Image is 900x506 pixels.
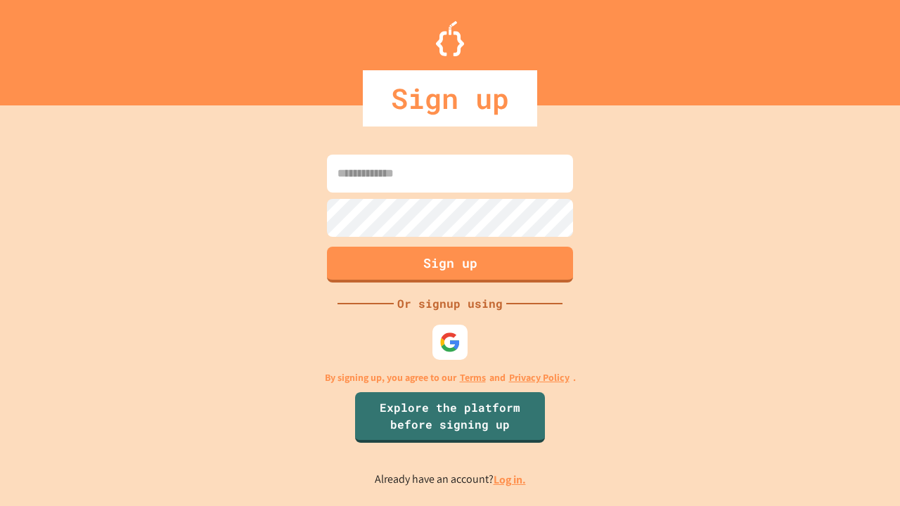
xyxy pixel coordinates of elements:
[355,392,545,443] a: Explore the platform before signing up
[394,295,506,312] div: Or signup using
[436,21,464,56] img: Logo.svg
[509,370,570,385] a: Privacy Policy
[325,370,576,385] p: By signing up, you agree to our and .
[439,332,461,353] img: google-icon.svg
[363,70,537,126] div: Sign up
[494,472,526,487] a: Log in.
[327,247,573,283] button: Sign up
[375,471,526,488] p: Already have an account?
[460,370,486,385] a: Terms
